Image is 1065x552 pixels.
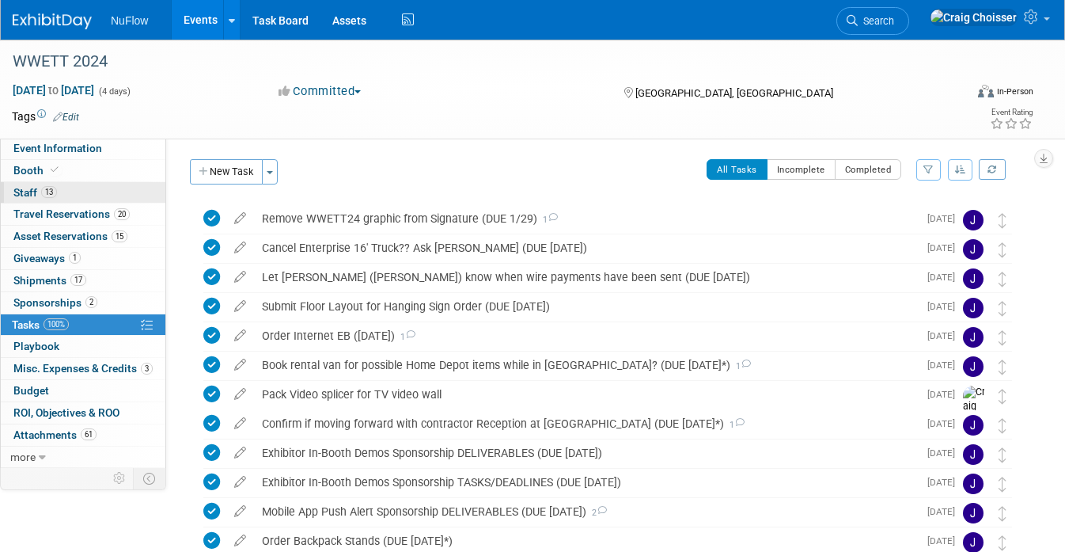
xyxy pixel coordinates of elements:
img: Jackie McStocker [963,298,984,318]
i: Booth reservation complete [51,166,59,174]
img: Jackie McStocker [963,356,984,377]
span: [DATE] [927,242,963,253]
div: Book rental van for possible Home Depot items while in [GEOGRAPHIC_DATA]? (DUE [DATE]*) [254,352,918,379]
i: Move task [999,389,1006,404]
a: Booth [1,160,165,181]
span: [DATE] [927,506,963,517]
a: edit [226,387,254,402]
span: 1 [537,215,558,225]
span: [DATE] [927,389,963,400]
a: Search [836,7,909,35]
div: Event Format [883,82,1033,106]
span: [DATE] [927,301,963,312]
a: Giveaways1 [1,248,165,269]
a: Budget [1,380,165,402]
img: Jackie McStocker [963,268,984,289]
span: Attachments [13,428,97,441]
a: Tasks100% [1,314,165,336]
span: Travel Reservations [13,207,130,220]
i: Move task [999,506,1006,521]
i: Move task [999,418,1006,433]
span: Asset Reservations [13,230,127,242]
div: Mobile App Push Alert Sponsorship DELIVERABLES (DUE [DATE]) [254,498,918,525]
span: [DATE] [927,272,963,283]
i: Move task [999,301,1006,316]
td: Personalize Event Tab Strip [106,468,134,489]
span: [DATE] [DATE] [12,83,95,97]
span: 1 [730,361,751,371]
button: Completed [835,159,902,180]
span: 17 [70,274,86,286]
i: Move task [999,330,1006,345]
span: 1 [395,332,415,342]
a: edit [226,446,254,460]
span: [GEOGRAPHIC_DATA], [GEOGRAPHIC_DATA] [635,87,833,99]
img: Jackie McStocker [963,503,984,523]
span: ROI, Objectives & ROO [13,406,119,419]
img: Jackie McStocker [963,327,984,348]
span: 1 [724,420,745,430]
img: Jackie McStocker [963,415,984,436]
div: In-Person [996,86,1033,97]
span: [DATE] [927,213,963,224]
a: edit [226,358,254,372]
button: New Task [190,159,263,185]
a: ROI, Objectives & ROO [1,402,165,424]
i: Move task [999,447,1006,463]
span: 2 [586,508,607,518]
button: Incomplete [767,159,836,180]
a: edit [226,211,254,226]
a: edit [226,329,254,343]
span: 1 [69,252,81,264]
td: Toggle Event Tabs [134,468,166,489]
span: [DATE] [927,360,963,371]
i: Move task [999,360,1006,375]
span: Sponsorships [13,296,97,309]
a: Event Information [1,138,165,159]
a: Shipments17 [1,270,165,291]
span: Giveaways [13,252,81,265]
span: 20 [114,208,130,220]
a: Sponsorships2 [1,292,165,314]
span: [DATE] [927,535,963,546]
div: WWETT 2024 [7,48,946,76]
a: edit [226,270,254,284]
span: 2 [85,296,97,308]
div: Let [PERSON_NAME] ([PERSON_NAME]) know when wire payments have been sent (DUE [DATE]) [254,264,918,291]
span: Shipments [13,274,86,287]
div: Submit Floor Layout for Hanging Sign Order (DUE [DATE]) [254,293,918,320]
span: Playbook [13,340,59,352]
span: [DATE] [927,447,963,459]
img: Craig Choisser [963,386,987,442]
span: Event Information [13,142,102,154]
button: All Tasks [707,159,767,180]
td: Tags [12,108,79,124]
i: Move task [999,477,1006,492]
i: Move task [999,535,1006,550]
i: Move task [999,213,1006,228]
span: [DATE] [927,418,963,429]
span: more [10,451,36,463]
a: Edit [53,112,79,123]
a: edit [226,475,254,489]
img: ExhibitDay [13,13,92,29]
span: 3 [141,363,153,375]
button: Committed [273,83,367,100]
a: Attachments61 [1,424,165,446]
a: Travel Reservations20 [1,204,165,225]
span: [DATE] [927,477,963,488]
a: more [1,447,165,468]
div: Cancel Enterprise 16' Truck?? Ask [PERSON_NAME] (DUE [DATE]) [254,234,918,261]
a: edit [226,299,254,314]
a: Misc. Expenses & Credits3 [1,358,165,379]
img: Jackie McStocker [963,444,984,465]
a: Staff13 [1,182,165,204]
img: Format-Inperson.png [978,85,994,97]
div: Order Internet EB ([DATE]) [254,322,918,349]
span: Tasks [12,318,69,331]
span: [DATE] [927,330,963,341]
div: Pack Video splicer for TV video wall [254,381,918,408]
a: Playbook [1,336,165,357]
img: Jackie McStocker [963,474,984,494]
span: Staff [13,186,57,199]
